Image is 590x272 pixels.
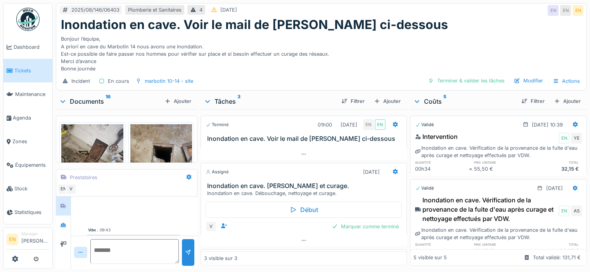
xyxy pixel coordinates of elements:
[88,227,98,233] div: Vdw .
[16,8,40,31] img: Badge_color-CXgf-gQk.svg
[375,119,386,130] div: EN
[7,234,18,245] li: EN
[415,160,469,165] h6: quantité
[13,114,49,121] span: Agenda
[66,184,76,195] div: V
[528,160,582,165] h6: total
[71,6,119,14] div: 2025/08/146/06403
[207,190,403,197] div: Inondation en cave. Débouchage, nettoyage et curage.
[559,205,569,216] div: EN
[528,165,582,173] div: 32,15 €
[560,5,571,16] div: EN
[528,247,582,255] div: 26,85 €
[511,75,546,86] div: Modifier
[415,144,582,159] div: Inondation en cave. Vérification de la provenance de la fuite d'eau après curage et nettoyage eff...
[474,242,528,247] h6: prix unitaire
[548,5,559,16] div: EN
[474,160,528,165] h6: prix unitaire
[415,242,469,247] h6: quantité
[204,97,335,106] div: Tâches
[100,227,111,233] div: 09:43
[474,247,528,255] div: 26,85 €
[415,226,582,241] div: Inondation en cave. Vérification de la provenance de la fuite d'eau après curage et nettoyage eff...
[415,195,557,223] div: Inondation en cave. Vérification de la provenance de la fuite d'eau après curage et nettoyage eff...
[15,91,49,98] span: Maintenance
[546,185,563,192] div: [DATE]
[21,231,49,248] li: [PERSON_NAME]
[70,174,97,181] div: Prestataires
[415,121,434,128] div: Validé
[474,165,528,173] div: 55,50 €
[7,231,49,250] a: EN Manager[PERSON_NAME]
[130,124,192,207] img: qc7qyo8cllsl9ljv2vr13vbd540t
[3,59,52,82] a: Tickets
[3,177,52,200] a: Stock
[571,133,582,144] div: YE
[425,75,508,86] div: Terminer & valider les tâches
[3,200,52,224] a: Statistiques
[571,205,582,216] div: AS
[14,185,49,192] span: Stock
[108,77,129,85] div: En cours
[14,209,49,216] span: Statistiques
[128,6,182,14] div: Plomberie et Sanitaires
[220,6,237,14] div: [DATE]
[204,255,237,262] div: 3 visible sur 3
[61,124,123,207] img: d78uqlqk4bp7wnwz80sl8jr8imon
[551,96,584,106] div: Ajouter
[415,165,469,173] div: 00h34
[469,247,474,255] div: ×
[106,97,111,106] sup: 16
[573,5,583,16] div: EN
[533,254,581,261] div: Total validé: 131,71 €
[3,106,52,130] a: Agenda
[528,242,582,247] h6: total
[61,17,448,32] h1: Inondation en cave. Voir le mail de [PERSON_NAME] ci-dessous
[12,138,49,145] span: Zones
[415,247,469,255] div: 1
[237,97,240,106] sup: 3
[415,132,458,141] div: Intervention
[59,97,161,106] div: Documents
[206,169,229,175] div: Assigné
[415,185,434,192] div: Validé
[341,121,357,128] div: [DATE]
[318,121,332,128] div: 01h00
[161,96,194,106] div: Ajouter
[338,96,368,106] div: Filtrer
[207,135,403,142] h3: Inondation en cave. Voir le mail de [PERSON_NAME] ci-dessous
[207,182,403,190] h3: Inondation en cave. [PERSON_NAME] et curage.
[3,130,52,153] a: Zones
[3,82,52,106] a: Maintenance
[145,77,193,85] div: marbotin 10-14 - site
[58,184,69,195] div: EN
[363,119,374,130] div: EN
[206,202,402,218] div: Début
[414,254,447,261] div: 5 visible sur 5
[469,165,474,173] div: ×
[371,96,404,106] div: Ajouter
[14,43,49,51] span: Dashboard
[14,67,49,74] span: Tickets
[532,121,563,128] div: [DATE] 10:39
[3,153,52,177] a: Équipements
[3,35,52,59] a: Dashboard
[413,97,515,106] div: Coûts
[15,161,49,169] span: Équipements
[71,77,90,85] div: Incident
[363,168,380,176] div: [DATE]
[21,231,49,237] div: Manager
[559,133,569,144] div: EN
[206,121,229,128] div: Terminé
[443,97,446,106] sup: 5
[549,75,583,87] div: Actions
[206,221,216,232] div: V
[518,96,548,106] div: Filtrer
[329,221,402,232] div: Marquer comme terminé
[199,6,202,14] div: 4
[61,32,582,72] div: Bonjour l’équipe, A priori en cave du Marbotin 14 nous avons une inondation. Est-ce possible de f...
